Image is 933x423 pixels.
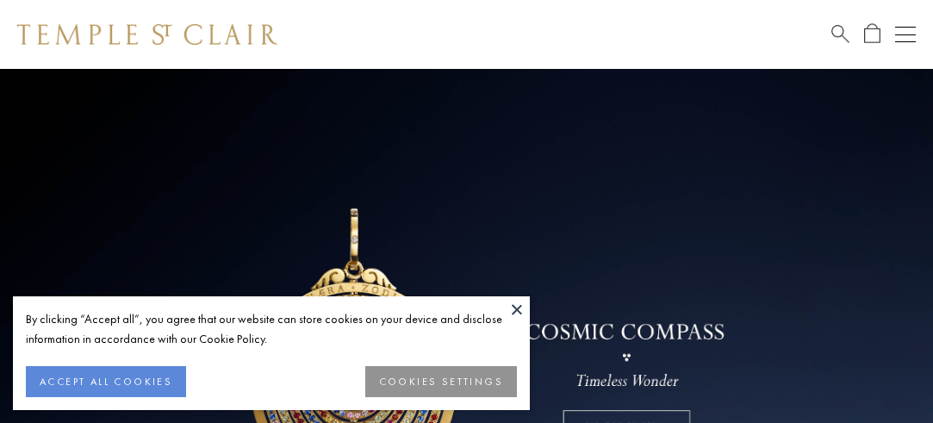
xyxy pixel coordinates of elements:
[365,366,517,397] button: COOKIES SETTINGS
[847,342,916,406] iframe: Gorgias live chat messenger
[26,366,186,397] button: ACCEPT ALL COOKIES
[831,23,849,45] a: Search
[17,24,277,45] img: Temple St. Clair
[895,24,916,45] button: Open navigation
[864,23,880,45] a: Open Shopping Bag
[26,309,517,349] div: By clicking “Accept all”, you agree that our website can store cookies on your device and disclos...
